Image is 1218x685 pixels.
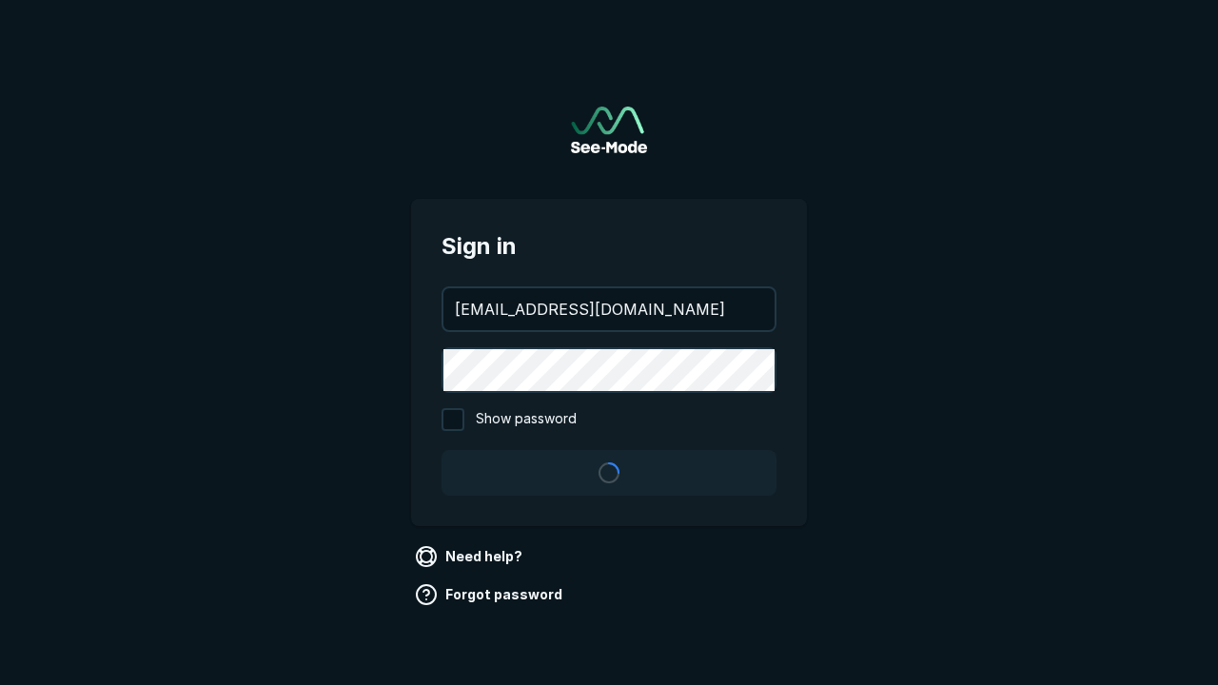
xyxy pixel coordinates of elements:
a: Go to sign in [571,107,647,153]
span: Sign in [442,229,776,264]
span: Show password [476,408,577,431]
img: See-Mode Logo [571,107,647,153]
a: Need help? [411,541,530,572]
a: Forgot password [411,579,570,610]
input: your@email.com [443,288,775,330]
